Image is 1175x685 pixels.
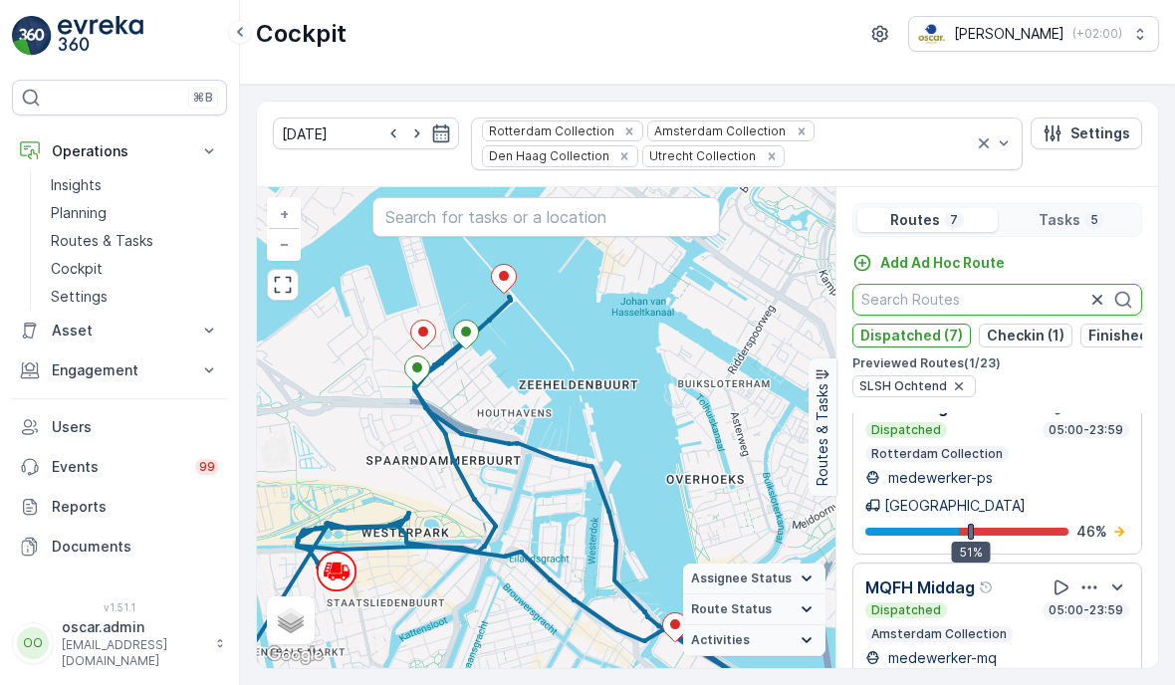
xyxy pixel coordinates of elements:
p: Previewed Routes ( 1 / 23 ) [852,355,1142,371]
p: [PERSON_NAME] [954,24,1064,44]
img: logo [12,16,52,56]
button: Checkin (1) [979,324,1072,347]
p: Dispatched [869,602,943,618]
p: Engagement [52,360,187,380]
div: Den Haag Collection [483,146,612,165]
p: Documents [52,537,219,557]
span: Activities [691,632,750,648]
button: Engagement [12,350,227,390]
a: Users [12,407,227,447]
summary: Route Status [683,594,825,625]
img: basis-logo_rgb2x.png [917,23,946,45]
p: MQFH Middag [865,575,975,599]
p: ⌘B [193,90,213,106]
a: Layers [269,598,313,642]
p: Tasks [1039,210,1080,230]
div: 51% [952,542,991,564]
a: Zoom Out [269,229,299,259]
button: [PERSON_NAME](+02:00) [908,16,1159,52]
button: Settings [1031,117,1142,149]
p: ( +02:00 ) [1072,26,1122,42]
button: OOoscar.admin[EMAIL_ADDRESS][DOMAIN_NAME] [12,617,227,669]
a: Insights [43,171,227,199]
div: Rotterdam Collection [483,121,617,140]
div: Help Tooltip Icon [979,579,995,595]
p: Dispatched (7) [860,326,963,345]
p: Routes & Tasks [51,231,153,251]
p: Cockpit [256,18,347,50]
summary: Assignee Status [683,564,825,594]
p: 5 [1088,212,1100,228]
span: Route Status [691,601,772,617]
p: medewerker-ps [884,468,993,488]
button: Operations [12,131,227,171]
a: Add Ad Hoc Route [852,253,1005,273]
a: Open this area in Google Maps (opens a new window) [262,642,328,668]
p: Finished (8) [1088,326,1171,345]
p: Reports [52,497,219,517]
p: 7 [948,212,960,228]
p: Settings [51,287,108,307]
a: Reports [12,487,227,527]
p: Dispatched [869,422,943,438]
p: Routes & Tasks [813,384,832,487]
p: [EMAIL_ADDRESS][DOMAIN_NAME] [62,637,205,669]
button: Dispatched (7) [852,324,971,347]
div: Utrecht Collection [643,146,759,165]
p: Events [52,457,183,477]
p: Operations [52,141,187,161]
p: Checkin (1) [987,326,1064,345]
div: OO [17,627,49,659]
a: Routes & Tasks [43,227,227,255]
span: Assignee Status [691,571,792,586]
a: Cockpit [43,255,227,283]
a: Settings [43,283,227,311]
span: − [280,235,290,252]
p: Insights [51,175,102,195]
input: dd/mm/yyyy [273,117,459,149]
p: Cockpit [51,259,103,279]
p: Routes [890,210,940,230]
summary: Activities [683,625,825,656]
p: Settings [1070,123,1130,143]
p: Amsterdam Collection [869,626,1009,642]
span: + [280,205,289,222]
p: Add Ad Hoc Route [880,253,1005,273]
div: Remove Rotterdam Collection [618,123,640,139]
p: [GEOGRAPHIC_DATA] [884,496,1026,516]
p: oscar.admin [62,617,205,637]
img: logo_light-DOdMpM7g.png [58,16,143,56]
p: 05:00-23:59 [1047,422,1125,438]
img: Google [262,642,328,668]
p: Planning [51,203,107,223]
input: Search Routes [852,284,1142,316]
p: 99 [199,459,215,475]
input: Search for tasks or a location [372,197,720,237]
p: 46 % [1076,522,1107,542]
p: 05:00-23:59 [1047,602,1125,618]
p: Asset [52,321,187,341]
a: Events99 [12,447,227,487]
button: Asset [12,311,227,350]
div: Remove Den Haag Collection [613,148,635,164]
div: Amsterdam Collection [648,121,789,140]
a: Zoom In [269,199,299,229]
p: medewerker-mq [884,648,997,668]
p: Rotterdam Collection [869,446,1005,462]
span: SLSH Ochtend [859,378,947,394]
span: v 1.51.1 [12,601,227,613]
p: Users [52,417,219,437]
a: Documents [12,527,227,567]
div: Remove Amsterdam Collection [791,123,813,139]
div: Remove Utrecht Collection [761,148,783,164]
a: Planning [43,199,227,227]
